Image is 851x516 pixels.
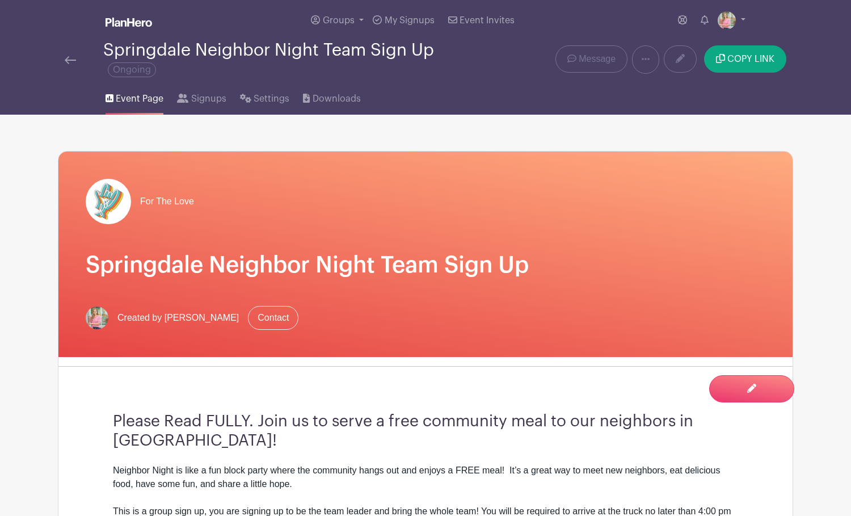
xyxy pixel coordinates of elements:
[579,52,616,66] span: Message
[240,78,289,115] a: Settings
[113,412,738,450] h3: Please Read FULLY. Join us to serve a free community meal to our neighbors in [GEOGRAPHIC_DATA]!
[106,18,152,27] img: logo_white-6c42ec7e38ccf1d336a20a19083b03d10ae64f83f12c07503d8b9e83406b4c7d.svg
[313,92,361,106] span: Downloads
[86,251,765,279] h1: Springdale Neighbor Night Team Sign Up
[704,45,786,73] button: COPY LINK
[86,307,108,329] img: 2x2%20headshot.png
[727,54,774,64] span: COPY LINK
[108,62,156,77] span: Ongoing
[248,306,298,330] a: Contact
[140,195,194,208] span: For The Love
[323,16,355,25] span: Groups
[191,92,226,106] span: Signups
[117,311,239,325] span: Created by [PERSON_NAME]
[103,41,471,78] div: Springdale Neighbor Night Team Sign Up
[65,56,76,64] img: back-arrow-29a5d9b10d5bd6ae65dc969a981735edf675c4d7a1fe02e03b50dbd4ba3cdb55.svg
[555,45,627,73] a: Message
[177,78,226,115] a: Signups
[385,16,435,25] span: My Signups
[106,78,163,115] a: Event Page
[116,92,163,106] span: Event Page
[86,179,131,224] img: pageload-spinner.gif
[718,11,736,30] img: 2x2%20headshot.png
[460,16,515,25] span: Event Invites
[254,92,289,106] span: Settings
[303,78,360,115] a: Downloads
